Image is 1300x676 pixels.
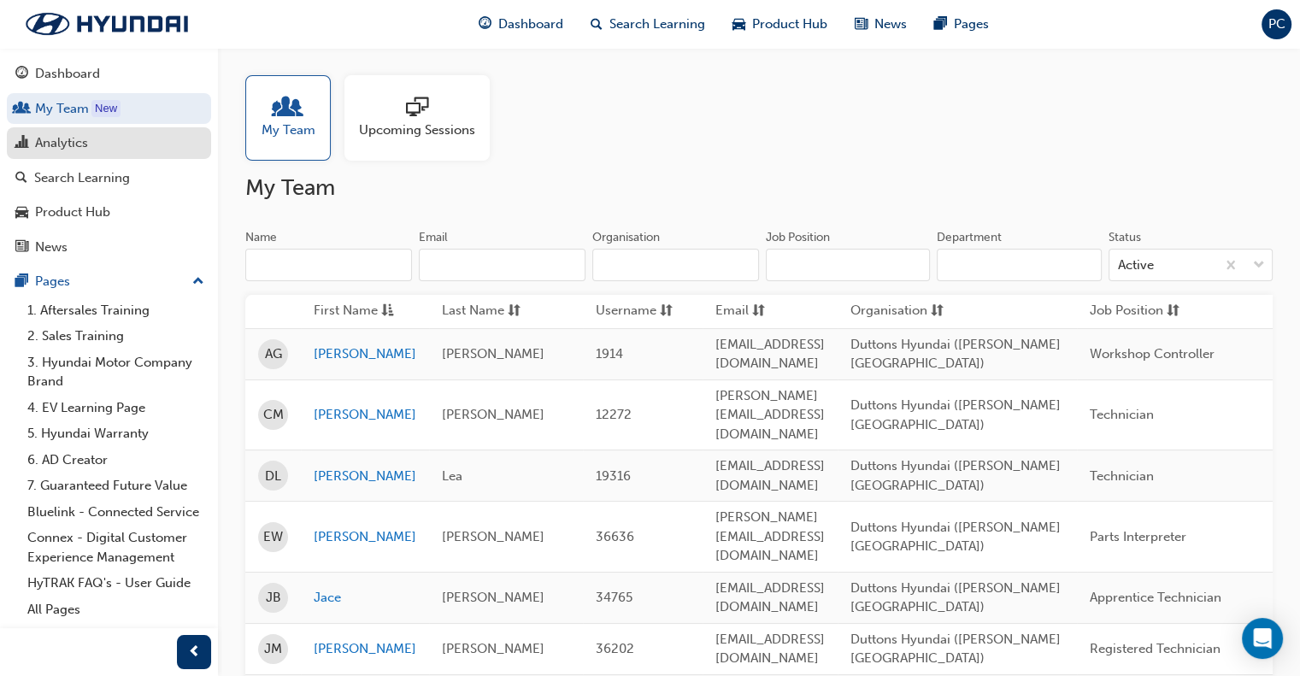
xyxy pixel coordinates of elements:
span: sorting-icon [660,301,673,322]
span: 19316 [596,468,631,484]
a: search-iconSearch Learning [577,7,719,42]
a: 4. EV Learning Page [21,395,211,421]
a: Jace [314,588,416,608]
span: people-icon [277,97,299,121]
a: Upcoming Sessions [344,75,503,161]
input: Job Position [766,249,930,281]
button: Last Namesorting-icon [442,301,536,322]
span: Upcoming Sessions [359,121,475,140]
a: news-iconNews [841,7,921,42]
span: [PERSON_NAME] [442,641,544,656]
span: Duttons Hyundai ([PERSON_NAME][GEOGRAPHIC_DATA]) [850,337,1061,372]
div: Tooltip anchor [91,100,121,117]
button: Emailsorting-icon [715,301,809,322]
span: Pages [954,15,989,34]
span: sorting-icon [508,301,521,322]
a: Analytics [7,127,211,159]
span: JB [266,588,281,608]
span: Search Learning [609,15,705,34]
span: CM [263,405,284,425]
div: Product Hub [35,203,110,222]
a: Bluelink - Connected Service [21,499,211,526]
span: PC [1268,15,1285,34]
span: car-icon [732,14,745,35]
span: asc-icon [381,301,394,322]
span: down-icon [1253,255,1265,277]
a: HyTRAK FAQ's - User Guide [21,570,211,597]
span: Registered Technician [1090,641,1221,656]
button: Usernamesorting-icon [596,301,690,322]
a: guage-iconDashboard [465,7,577,42]
span: news-icon [15,240,28,256]
div: Pages [35,272,70,291]
input: Department [937,249,1101,281]
span: guage-icon [15,67,28,82]
span: prev-icon [188,642,201,663]
span: 12272 [596,407,632,422]
a: [PERSON_NAME] [314,405,416,425]
span: Duttons Hyundai ([PERSON_NAME][GEOGRAPHIC_DATA]) [850,458,1061,493]
span: chart-icon [15,136,28,151]
button: First Nameasc-icon [314,301,408,322]
span: guage-icon [479,14,491,35]
div: Dashboard [35,64,100,84]
span: Product Hub [752,15,827,34]
span: Duttons Hyundai ([PERSON_NAME][GEOGRAPHIC_DATA]) [850,520,1061,555]
button: Organisationsorting-icon [850,301,944,322]
span: Job Position [1090,301,1163,322]
div: Search Learning [34,168,130,188]
span: 36202 [596,641,634,656]
a: Dashboard [7,58,211,90]
span: Username [596,301,656,322]
div: Organisation [592,229,660,246]
a: [PERSON_NAME] [314,527,416,547]
span: car-icon [15,205,28,220]
a: News [7,232,211,263]
span: AG [265,344,282,364]
span: pages-icon [934,14,947,35]
span: 34765 [596,590,632,605]
span: news-icon [855,14,868,35]
a: My Team [245,75,344,161]
div: Open Intercom Messenger [1242,618,1283,659]
span: [EMAIL_ADDRESS][DOMAIN_NAME] [715,337,825,372]
a: Product Hub [7,197,211,228]
a: My Team [7,93,211,125]
span: Technician [1090,407,1154,422]
a: Trak [9,6,205,42]
span: Duttons Hyundai ([PERSON_NAME][GEOGRAPHIC_DATA]) [850,580,1061,615]
button: Pages [7,266,211,297]
span: [PERSON_NAME][EMAIL_ADDRESS][DOMAIN_NAME] [715,388,825,442]
span: up-icon [192,271,204,293]
div: News [35,238,68,257]
button: PC [1262,9,1291,39]
span: sorting-icon [1167,301,1179,322]
span: sorting-icon [752,301,765,322]
span: [PERSON_NAME][EMAIL_ADDRESS][DOMAIN_NAME] [715,509,825,563]
span: [PERSON_NAME] [442,590,544,605]
span: Lea [442,468,462,484]
span: EW [263,527,283,547]
a: car-iconProduct Hub [719,7,841,42]
span: Workshop Controller [1090,346,1215,362]
span: Duttons Hyundai ([PERSON_NAME][GEOGRAPHIC_DATA]) [850,397,1061,432]
div: Job Position [766,229,830,246]
span: First Name [314,301,378,322]
span: News [874,15,907,34]
span: Duttons Hyundai ([PERSON_NAME][GEOGRAPHIC_DATA]) [850,632,1061,667]
a: 5. Hyundai Warranty [21,420,211,447]
input: Email [419,249,585,281]
span: [EMAIL_ADDRESS][DOMAIN_NAME] [715,580,825,615]
a: Search Learning [7,162,211,194]
span: DL [265,467,281,486]
span: sessionType_ONLINE_URL-icon [406,97,428,121]
div: Department [937,229,1002,246]
span: Organisation [850,301,927,322]
div: Analytics [35,133,88,153]
div: Active [1118,256,1154,275]
a: Connex - Digital Customer Experience Management [21,525,211,570]
a: All Pages [21,597,211,623]
span: 1914 [596,346,623,362]
span: Last Name [442,301,504,322]
a: [PERSON_NAME] [314,344,416,364]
